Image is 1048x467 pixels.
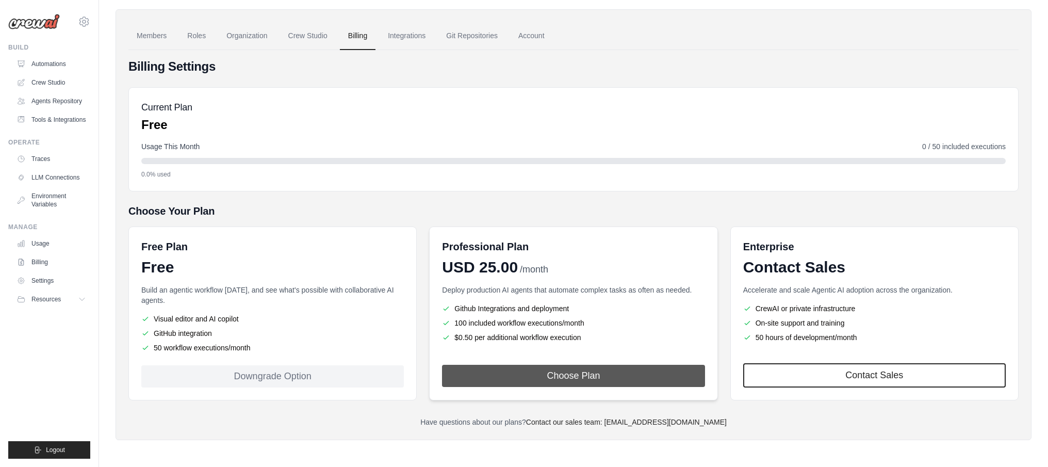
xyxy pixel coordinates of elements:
[141,365,404,388] div: Downgrade Option
[31,295,61,303] span: Resources
[128,22,175,50] a: Members
[12,74,90,91] a: Crew Studio
[442,332,705,343] li: $0.50 per additional workflow execution
[141,343,404,353] li: 50 workflow executions/month
[438,22,506,50] a: Git Repositories
[340,22,375,50] a: Billing
[12,56,90,72] a: Automations
[442,239,529,254] h6: Professional Plan
[743,318,1006,328] li: On-site support and training
[442,318,705,328] li: 100 included workflow executions/month
[12,188,90,213] a: Environment Variables
[12,235,90,252] a: Usage
[12,111,90,128] a: Tools & Integrations
[8,138,90,147] div: Operate
[743,239,1006,254] h6: Enterprise
[12,169,90,186] a: LLM Connections
[12,151,90,167] a: Traces
[128,204,1019,218] h5: Choose Your Plan
[141,239,188,254] h6: Free Plan
[8,223,90,231] div: Manage
[12,272,90,289] a: Settings
[526,418,727,426] a: Contact our sales team: [EMAIL_ADDRESS][DOMAIN_NAME]
[922,141,1006,152] span: 0 / 50 included executions
[8,14,60,29] img: Logo
[179,22,214,50] a: Roles
[380,22,434,50] a: Integrations
[12,93,90,109] a: Agents Repository
[128,417,1019,427] p: Have questions about our plans?
[218,22,275,50] a: Organization
[141,258,404,277] div: Free
[442,285,705,295] p: Deploy production AI agents that automate complex tasks as often as needed.
[280,22,336,50] a: Crew Studio
[520,263,548,277] span: /month
[141,314,404,324] li: Visual editor and AI copilot
[442,365,705,387] button: Choose Plan
[141,141,200,152] span: Usage This Month
[141,328,404,339] li: GitHub integration
[743,258,1006,277] div: Contact Sales
[743,303,1006,314] li: CrewAI or private infrastructure
[141,117,192,133] p: Free
[46,446,65,454] span: Logout
[442,303,705,314] li: Github Integrations and deployment
[8,441,90,459] button: Logout
[128,58,1019,75] h4: Billing Settings
[743,285,1006,295] p: Accelerate and scale Agentic AI adoption across the organization.
[442,258,518,277] span: USD 25.00
[510,22,553,50] a: Account
[743,363,1006,388] a: Contact Sales
[141,170,171,179] span: 0.0% used
[743,332,1006,343] li: 50 hours of development/month
[141,100,192,115] h5: Current Plan
[8,43,90,52] div: Build
[12,291,90,308] button: Resources
[12,254,90,270] a: Billing
[141,285,404,305] p: Build an agentic workflow [DATE], and see what's possible with collaborative AI agents.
